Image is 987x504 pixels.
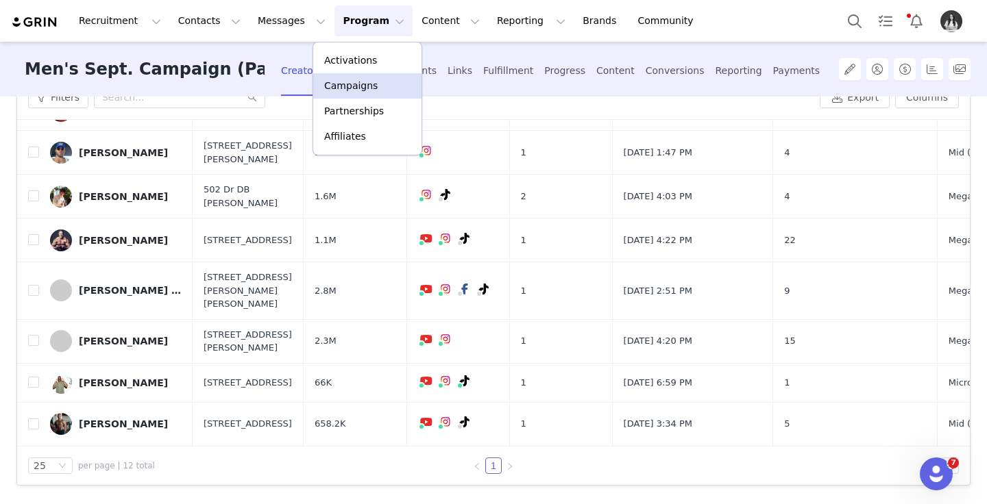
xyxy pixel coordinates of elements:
a: [PERSON_NAME] [50,413,182,435]
span: [DATE] 4:03 PM [624,190,692,203]
span: [DATE] 2:51 PM [624,284,692,298]
span: 1 [784,376,790,390]
h3: Men's Sept. Campaign (Paid Ambassador) [25,42,265,97]
button: Notifications [901,5,931,36]
a: [PERSON_NAME] [50,330,182,352]
span: [DATE] 4:22 PM [624,234,692,247]
div: Progress [544,53,585,89]
div: [PERSON_NAME] [79,418,168,429]
img: e15d83f5-3c8d-4a77-9fe6-499f6fb3b2c7.jpg [50,186,72,207]
div: [PERSON_NAME] [79,191,168,202]
img: instagram.svg [440,333,451,344]
span: [STREET_ADDRESS][PERSON_NAME] [204,328,292,355]
a: 1 [486,458,501,473]
div: Fulfillment [483,53,533,89]
span: 1.6M [315,190,337,203]
i: icon: right [506,462,514,470]
button: Content [413,5,488,36]
iframe: Intercom live chat [920,457,953,490]
div: [PERSON_NAME] [PERSON_NAME] [79,285,182,296]
span: 1 [521,334,526,348]
span: 4 [784,190,790,203]
span: 22 [784,234,796,247]
i: icon: left [473,462,481,470]
span: 502 Dr DB [PERSON_NAME] [204,183,292,210]
li: Previous Page [469,457,485,474]
a: Brands [574,5,629,36]
span: [STREET_ADDRESS] [204,376,292,390]
button: Filters [28,86,88,108]
p: Partnerships [324,104,384,118]
img: b96e358a-d20e-44b2-a8f2-593303c4265c.jpg [940,10,962,32]
span: [STREET_ADDRESS][PERSON_NAME] [204,139,292,166]
span: [DATE] 6:59 PM [624,376,692,390]
span: [STREET_ADDRESS][PERSON_NAME][PERSON_NAME] [204,270,292,311]
i: icon: search [247,92,257,102]
img: c60d5db9-2a1f-4573-82c6-dba69f0af62a.jpg [50,372,72,394]
div: [PERSON_NAME] [79,147,168,158]
span: 1 [521,234,526,247]
span: [DATE] 1:47 PM [624,146,692,160]
img: instagram.svg [440,416,451,427]
div: Links [448,53,472,89]
span: 1 [521,417,526,431]
span: 1 [521,284,526,298]
img: 0278fbca-f704-487f-88d4-600925a5b882.jpg [50,413,72,435]
span: 7 [948,457,959,468]
span: 1 [521,146,526,160]
i: icon: down [58,462,66,471]
a: [PERSON_NAME] [50,186,182,207]
li: Next Page [502,457,518,474]
img: instagram.svg [440,375,451,386]
span: 4 [784,146,790,160]
input: Search... [94,86,265,108]
button: Columns [895,86,959,108]
p: Activations [324,53,377,68]
button: Profile [932,10,976,32]
img: 0600d476-23b6-44c2-811c-966b63270547.jpg [50,229,72,251]
a: Community [630,5,708,36]
span: [DATE] 4:20 PM [624,334,692,348]
span: 1 [521,376,526,390]
div: Payments [773,53,820,89]
div: Content [596,53,635,89]
a: [PERSON_NAME] [PERSON_NAME] [50,279,182,301]
button: Recruitment [71,5,169,36]
a: [PERSON_NAME] [50,372,182,394]
a: Tasks [870,5,901,36]
button: Messages [249,5,334,36]
li: 1 [485,457,502,474]
img: instagram.svg [440,233,451,244]
span: 1.1M [315,234,337,247]
span: 66K [315,376,332,390]
img: grin logo [11,16,59,29]
button: Contacts [170,5,249,36]
span: 5 [784,417,790,431]
span: [STREET_ADDRESS] [204,234,292,247]
p: Affiliates [324,129,366,144]
button: Program [334,5,413,36]
span: per page | 12 total [78,459,155,472]
button: Search [840,5,870,36]
div: [PERSON_NAME] [79,377,168,388]
span: [DATE] 3:34 PM [624,417,692,431]
span: 2.3M [315,334,337,348]
a: [PERSON_NAME] [50,229,182,251]
a: [PERSON_NAME] [50,142,182,164]
span: 2 [521,190,526,203]
span: 658.2K [315,417,346,431]
img: 86c3256e-b513-44b0-8d4e-4253983603ca.jpg [50,142,72,164]
div: Conversions [646,53,705,89]
img: instagram.svg [421,145,432,156]
p: Campaigns [324,79,378,93]
span: [STREET_ADDRESS] [204,417,292,431]
span: 9 [784,284,790,298]
button: Export [820,86,890,108]
div: Creators [281,53,322,89]
img: instagram.svg [421,189,432,200]
span: 15 [784,334,796,348]
div: Reporting [715,53,761,89]
div: 25 [34,458,46,473]
img: instagram.svg [440,283,451,294]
